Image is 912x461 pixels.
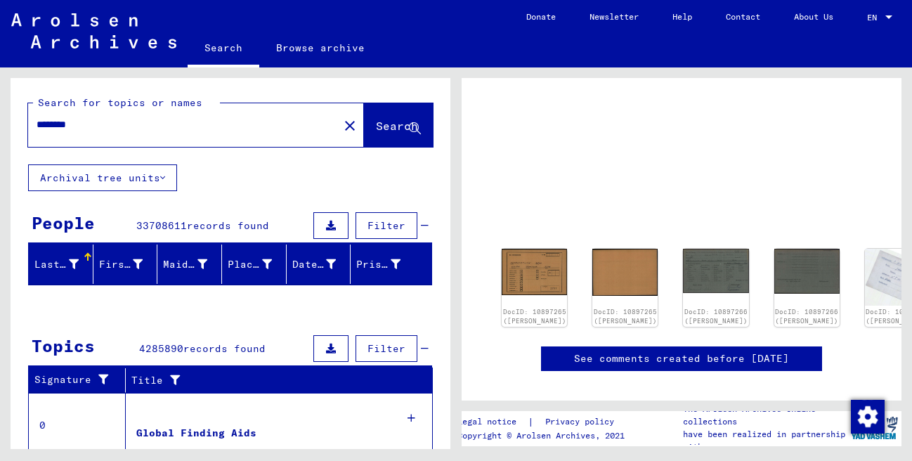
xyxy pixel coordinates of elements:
[34,253,96,275] div: Last Name
[356,257,400,272] div: Prisoner #
[683,249,748,293] img: 001.jpg
[292,257,337,272] div: Date of Birth
[163,257,207,272] div: Maiden Name
[867,13,882,22] span: EN
[503,308,566,325] a: DocID: 10897265 ([PERSON_NAME])
[534,415,631,429] a: Privacy policy
[336,111,364,139] button: Clear
[592,249,658,296] img: 002.jpg
[136,426,256,441] div: Global Finding Aids
[287,245,351,284] mat-header-cell: Date of Birth
[574,351,789,366] a: See comments created before [DATE]
[848,410,901,446] img: yv_logo.png
[259,31,382,65] a: Browse archive
[356,212,417,239] button: Filter
[356,253,418,275] div: Prisoner #
[367,342,405,355] span: Filter
[183,342,266,355] span: records found
[222,245,287,284] mat-header-cell: Place of Birth
[502,249,567,295] img: 001.jpg
[136,219,187,232] span: 33708611
[38,96,202,109] mat-label: Search for topics or names
[32,210,95,235] div: People
[228,253,289,275] div: Place of Birth
[356,335,417,362] button: Filter
[457,415,528,429] a: Legal notice
[157,245,222,284] mat-header-cell: Maiden Name
[93,245,158,284] mat-header-cell: First Name
[32,333,95,358] div: Topics
[131,369,419,391] div: Title
[34,257,79,272] div: Last Name
[34,369,129,391] div: Signature
[457,415,631,429] div: |
[684,308,748,325] a: DocID: 10897266 ([PERSON_NAME])
[228,257,272,272] div: Place of Birth
[775,308,838,325] a: DocID: 10897266 ([PERSON_NAME])
[351,245,431,284] mat-header-cell: Prisoner #
[29,245,93,284] mat-header-cell: Last Name
[457,429,631,442] p: Copyright © Arolsen Archives, 2021
[774,249,840,294] img: 002.jpg
[29,393,126,457] td: 0
[292,253,354,275] div: Date of Birth
[11,13,176,48] img: Arolsen_neg.svg
[188,31,259,67] a: Search
[364,103,433,147] button: Search
[99,257,143,272] div: First Name
[131,373,405,388] div: Title
[683,403,847,428] p: The Arolsen Archives online collections
[341,117,358,134] mat-icon: close
[851,400,885,434] img: Change consent
[99,253,161,275] div: First Name
[28,164,177,191] button: Archival tree units
[187,219,269,232] span: records found
[139,342,183,355] span: 4285890
[367,219,405,232] span: Filter
[163,253,225,275] div: Maiden Name
[683,428,847,453] p: have been realized in partnership with
[34,372,115,387] div: Signature
[594,308,657,325] a: DocID: 10897265 ([PERSON_NAME])
[376,119,418,133] span: Search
